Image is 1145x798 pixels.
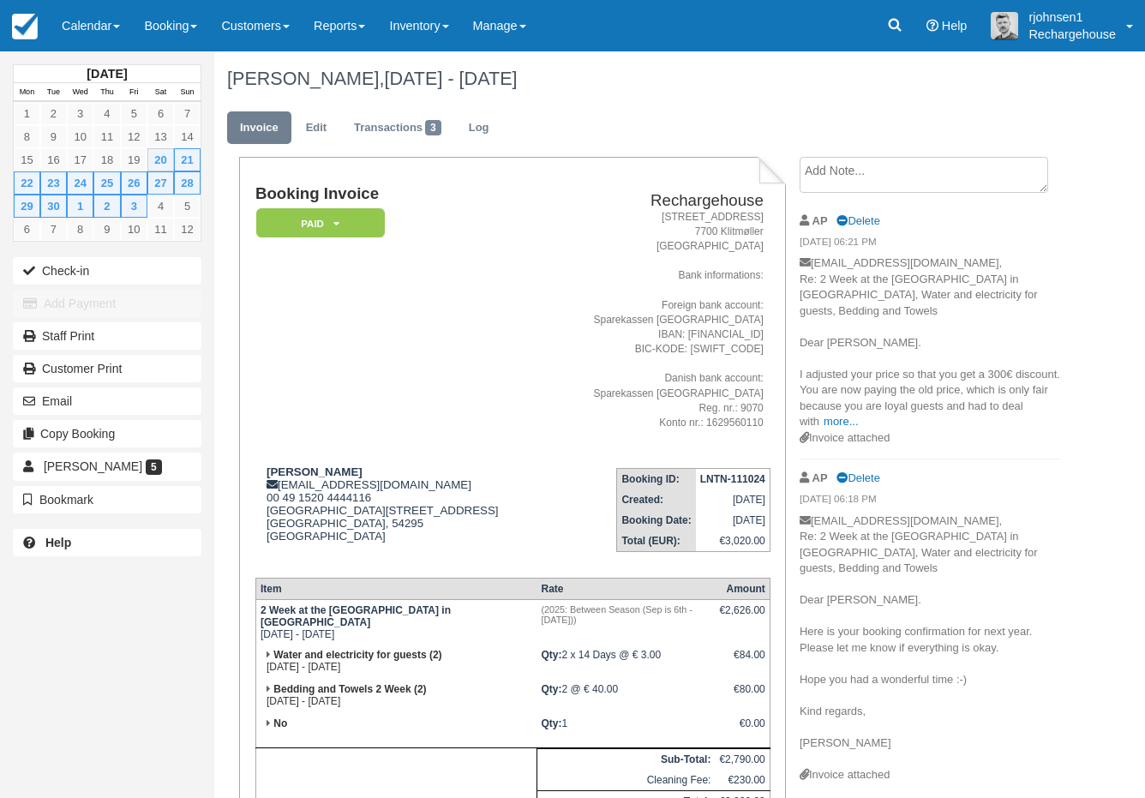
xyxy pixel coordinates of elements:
div: €0.00 [719,717,764,743]
a: more... [824,415,858,428]
a: 23 [40,171,67,195]
td: €3,020.00 [696,531,770,552]
em: Paid [256,208,385,238]
td: 2 x 14 Days @ € 3.00 [537,645,716,679]
strong: Qty [542,683,562,695]
a: 5 [174,195,201,218]
p: rjohnsen1 [1028,9,1116,26]
th: Created: [617,489,696,510]
th: Thu [93,83,120,102]
strong: 2 Week at the [GEOGRAPHIC_DATA] in [GEOGRAPHIC_DATA] [261,604,451,628]
th: Booking ID: [617,468,696,489]
a: 4 [147,195,174,218]
a: 20 [147,148,174,171]
button: Add Payment [13,290,201,317]
strong: [DATE] [87,67,127,81]
a: 30 [40,195,67,218]
a: Delete [836,471,879,484]
a: Edit [293,111,339,145]
td: Cleaning Fee: [537,770,716,791]
th: Item [255,579,537,600]
p: Rechargehouse [1028,26,1116,43]
strong: AP [812,471,828,484]
p: [EMAIL_ADDRESS][DOMAIN_NAME], Re: 2 Week at the [GEOGRAPHIC_DATA] in [GEOGRAPHIC_DATA], Water and... [800,255,1060,430]
address: [STREET_ADDRESS] 7700 Klitmøller [GEOGRAPHIC_DATA] Bank informations: Foreign bank account: Spare... [555,210,764,430]
a: 1 [14,102,40,125]
td: [DATE] [696,489,770,510]
td: [DATE] - [DATE] [255,600,537,645]
a: 14 [174,125,201,148]
th: Amount [715,579,770,600]
div: Invoice attached [800,430,1060,447]
a: Transactions3 [341,111,454,145]
a: 24 [67,171,93,195]
span: [PERSON_NAME] [44,459,142,473]
div: €80.00 [719,683,764,709]
a: 19 [121,148,147,171]
a: Staff Print [13,322,201,350]
b: Help [45,536,71,549]
a: 8 [14,125,40,148]
span: [DATE] - [DATE] [384,68,517,89]
a: 3 [121,195,147,218]
a: 1 [67,195,93,218]
a: 12 [121,125,147,148]
button: Bookmark [13,486,201,513]
a: Customer Print [13,355,201,382]
div: €84.00 [719,649,764,675]
td: €2,790.00 [715,749,770,771]
a: [PERSON_NAME] 5 [13,453,201,480]
a: Paid [255,207,379,239]
h1: Booking Invoice [255,185,549,203]
a: 4 [93,102,120,125]
a: 7 [174,102,201,125]
strong: AP [812,214,828,227]
a: 18 [93,148,120,171]
div: Invoice attached [800,767,1060,783]
td: [DATE] - [DATE] [255,645,537,679]
a: 3 [67,102,93,125]
td: [DATE] [696,510,770,531]
strong: Water and electricity for guests (2) [273,649,441,661]
td: 1 [537,713,716,748]
th: Fri [121,83,147,102]
a: Invoice [227,111,291,145]
a: Delete [836,214,879,227]
em: (2025: Between Season (Sep is 6th - [DATE])) [542,604,711,625]
a: 10 [67,125,93,148]
a: Log [456,111,502,145]
a: 27 [147,171,174,195]
th: Mon [14,83,40,102]
strong: Bedding and Towels 2 Week (2) [273,683,426,695]
a: 26 [121,171,147,195]
a: 16 [40,148,67,171]
h1: [PERSON_NAME], [227,69,1060,89]
a: 17 [67,148,93,171]
th: Total (EUR): [617,531,696,552]
th: Booking Date: [617,510,696,531]
a: 10 [121,218,147,241]
a: 6 [14,218,40,241]
button: Check-in [13,257,201,285]
a: 9 [40,125,67,148]
em: [DATE] 06:18 PM [800,492,1060,511]
button: Copy Booking [13,420,201,447]
a: 7 [40,218,67,241]
th: Sub-Total: [537,749,716,771]
div: €2,626.00 [719,604,764,630]
em: [DATE] 06:21 PM [800,235,1060,254]
th: Rate [537,579,716,600]
strong: No [273,717,287,729]
strong: Qty [542,717,562,729]
a: 13 [147,125,174,148]
strong: [PERSON_NAME] [267,465,363,478]
h2: Rechargehouse [555,192,764,210]
img: A1 [991,12,1018,39]
i: Help [926,20,938,32]
a: 22 [14,171,40,195]
a: 15 [14,148,40,171]
td: 2 @ € 40.00 [537,679,716,713]
th: Wed [67,83,93,102]
p: [EMAIL_ADDRESS][DOMAIN_NAME], Re: 2 Week at the [GEOGRAPHIC_DATA] in [GEOGRAPHIC_DATA], Water and... [800,513,1060,767]
a: 28 [174,171,201,195]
